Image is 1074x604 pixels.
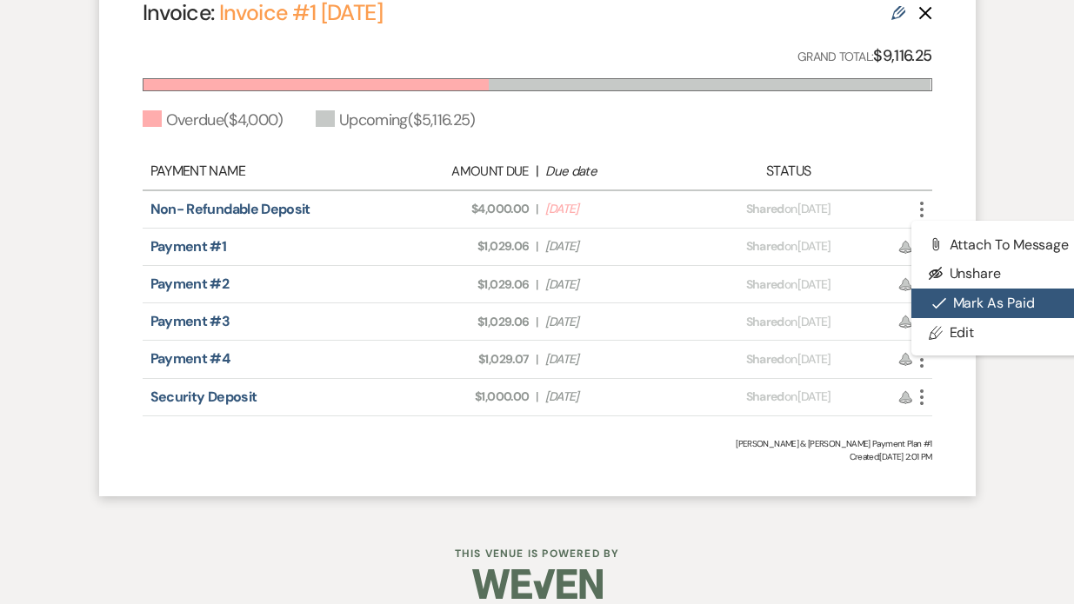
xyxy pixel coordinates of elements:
[545,388,683,406] span: [DATE]
[746,201,784,216] span: Shared
[391,162,529,182] div: Amount Due
[545,275,683,294] span: [DATE]
[150,388,257,406] a: Security Deposit
[545,200,683,218] span: [DATE]
[873,45,931,66] strong: $9,116.25
[691,200,884,218] div: on [DATE]
[545,313,683,331] span: [DATE]
[143,450,932,463] span: Created: [DATE] 2:01 PM
[746,276,784,292] span: Shared
[691,237,884,256] div: on [DATE]
[691,313,884,331] div: on [DATE]
[545,350,683,368] span: [DATE]
[391,275,529,294] span: $1,029.06
[746,351,784,367] span: Shared
[691,350,884,368] div: on [DATE]
[391,200,529,218] span: $4,000.00
[536,388,537,406] span: |
[691,388,884,406] div: on [DATE]
[150,161,383,182] div: Payment Name
[536,237,537,256] span: |
[691,161,884,182] div: Status
[391,388,529,406] span: $1,000.00
[150,275,230,293] a: Payment #2
[383,161,692,182] div: |
[150,237,227,256] a: Payment #1
[797,43,932,69] p: Grand Total:
[143,109,283,132] div: Overdue ( $4,000 )
[150,312,230,330] a: Payment #3
[536,350,537,368] span: |
[536,200,537,218] span: |
[746,314,784,329] span: Shared
[536,275,537,294] span: |
[391,313,529,331] span: $1,029.06
[536,313,537,331] span: |
[391,237,529,256] span: $1,029.06
[391,350,529,368] span: $1,029.07
[316,109,476,132] div: Upcoming ( $5,116.25 )
[691,275,884,294] div: on [DATE]
[545,237,683,256] span: [DATE]
[746,388,784,404] span: Shared
[143,437,932,450] div: [PERSON_NAME] & [PERSON_NAME] Payment Plan #1
[150,200,310,218] a: Non- Refundable Deposit
[746,238,784,254] span: Shared
[150,349,230,368] a: Payment #4
[545,162,683,182] div: Due date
